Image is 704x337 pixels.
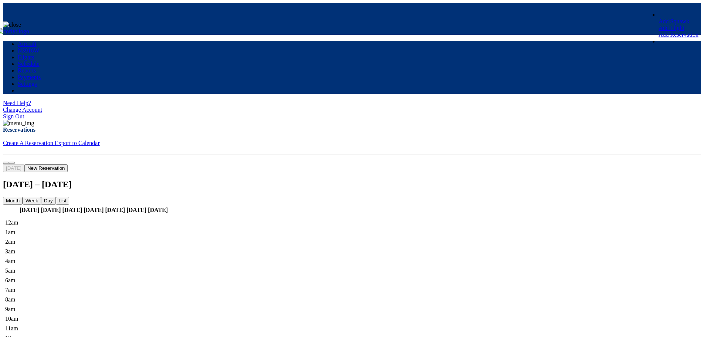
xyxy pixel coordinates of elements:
img: close [3,21,21,28]
span: Settings [18,81,37,87]
button: [DATE] [3,164,24,172]
button: Week [23,197,41,205]
span: Reports [18,67,36,74]
span: 9am [5,306,16,312]
span: Payments [18,74,41,80]
button: prev [3,162,9,164]
a: [DATE] [148,207,168,213]
span: Sign Out [3,113,24,119]
span: Create A Reservation [3,140,53,146]
span: 12am [5,219,18,226]
a: [DATE] [20,207,40,213]
span: 6am [5,277,16,283]
a: Add Flight [659,25,684,31]
a: Create A Reservation [3,140,55,146]
span: 3am [5,248,16,255]
span: 4am [5,258,16,264]
span: 11am [5,325,18,331]
a: Export to Calendar [55,140,100,146]
a: [DATE] [126,207,146,213]
span: N3916W [18,47,40,54]
span: Schedule [18,61,40,67]
span: 1am [5,229,16,235]
a: [DATE] [41,207,61,213]
button: next [9,162,15,164]
a: Add Reservation [659,31,698,38]
h2: [DATE] – [DATE] [3,179,701,189]
a: Add Squawk [659,18,689,24]
button: New Reservation [24,164,68,172]
div: Reservations [3,127,35,133]
span: 2am [5,239,16,245]
span: 8am [5,296,16,303]
button: Day [41,197,56,205]
span: 10am [5,316,18,322]
button: List [56,197,69,205]
button: Month [3,197,23,205]
span: Change Account [3,107,42,113]
img: menu_img [3,120,34,127]
span: Need Help? [3,100,31,106]
a: [DATE] [105,207,125,213]
span: Flights [18,54,34,60]
span: 5am [5,267,16,274]
a: [DATE] [84,207,104,213]
span: 7am [5,287,16,293]
a: [DATE] [62,207,82,213]
span: Aircraft [18,41,37,47]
